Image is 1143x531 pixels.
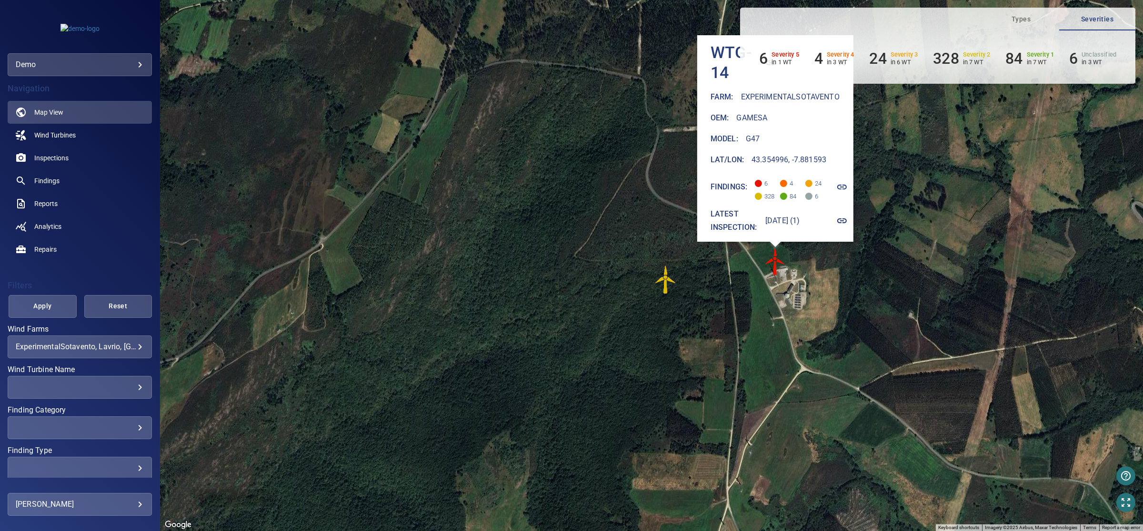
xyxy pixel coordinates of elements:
[761,247,790,275] gmp-advanced-marker: WTG-14
[827,51,854,58] h6: Severity 4
[814,49,823,68] h6: 4
[8,84,152,93] h4: Navigation
[711,111,729,125] h6: Oem :
[805,174,821,187] span: 24
[891,59,918,66] p: in 6 WT
[1082,51,1116,58] h6: Unclassified
[162,519,194,531] a: Open this area in Google Maps (opens a new window)
[711,90,733,104] h6: Farm :
[711,132,738,146] h6: Model :
[34,176,60,186] span: Findings
[8,101,152,124] a: map active
[933,49,959,68] h6: 328
[963,59,991,66] p: in 7 WT
[1082,59,1116,66] p: in 3 WT
[759,49,768,68] h6: 6
[869,49,918,68] li: Severity 3
[1083,525,1096,530] a: Terms (opens in new tab)
[1027,59,1054,66] p: in 7 WT
[933,49,990,68] li: Severity 2
[60,24,100,33] img: demo-logo
[780,180,787,187] span: Severity 4
[805,180,812,187] span: Severity 3
[963,51,991,58] h6: Severity 2
[34,108,63,117] span: Map View
[8,281,152,290] h4: Filters
[755,180,762,187] span: Severity 5
[8,53,152,76] div: demo
[989,13,1053,25] span: Types
[34,245,57,254] span: Repairs
[746,132,760,146] h6: G47
[985,525,1077,530] span: Imagery ©2025 Airbus, Maxar Technologies
[780,193,787,200] span: Severity 1
[711,180,747,194] h6: Findings:
[96,300,140,312] span: Reset
[34,153,69,163] span: Inspections
[8,238,152,261] a: repairs noActive
[16,497,144,512] div: [PERSON_NAME]
[869,49,886,68] h6: 24
[938,524,979,531] button: Keyboard shortcuts
[16,342,144,351] div: ExperimentalSotavento, Lavrio, [GEOGRAPHIC_DATA]
[814,49,854,68] li: Severity 4
[741,90,840,104] h6: ExperimentalSotavento
[34,199,58,208] span: Reports
[8,366,152,374] label: Wind Turbine Name
[1065,13,1130,25] span: Severities
[711,153,744,167] h6: Lat/Lon :
[827,59,854,66] p: in 3 WT
[755,187,770,200] span: 328
[765,214,800,227] h6: [DATE] (1)
[8,457,152,480] div: Finding Type
[652,265,680,294] gmp-advanced-marker: WTG_2
[8,416,152,439] div: Finding Category
[1069,49,1078,68] h6: 6
[34,222,61,231] span: Analytics
[711,43,752,83] h4: WTG-14
[1005,49,1023,68] h6: 84
[652,265,680,294] img: windFarmIconCat2.svg
[805,187,821,200] span: 6
[780,174,795,187] span: 4
[761,247,790,275] img: windFarmIconCat5.svg
[1102,525,1140,530] a: Report a map error
[8,406,152,414] label: Finding Category
[8,124,152,147] a: windturbines noActive
[780,187,795,200] span: 84
[711,207,758,234] h6: Latest inspection:
[8,376,152,399] div: Wind Turbine Name
[20,300,64,312] span: Apply
[805,193,812,200] span: Severity Unclassified
[162,519,194,531] img: Google
[16,57,144,72] div: demo
[8,192,152,215] a: reports noActive
[772,59,799,66] p: in 1 WT
[736,111,767,125] h6: Gamesa
[752,153,826,167] h6: 43.354996, -7.881593
[8,169,152,192] a: findings noActive
[1027,51,1054,58] h6: Severity 1
[9,295,76,318] button: Apply
[8,215,152,238] a: analytics noActive
[755,174,770,187] span: 6
[8,325,152,333] label: Wind Farms
[772,51,799,58] h6: Severity 5
[8,335,152,358] div: Wind Farms
[34,130,76,140] span: Wind Turbines
[8,447,152,454] label: Finding Type
[891,51,918,58] h6: Severity 3
[84,295,152,318] button: Reset
[8,147,152,169] a: inspections noActive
